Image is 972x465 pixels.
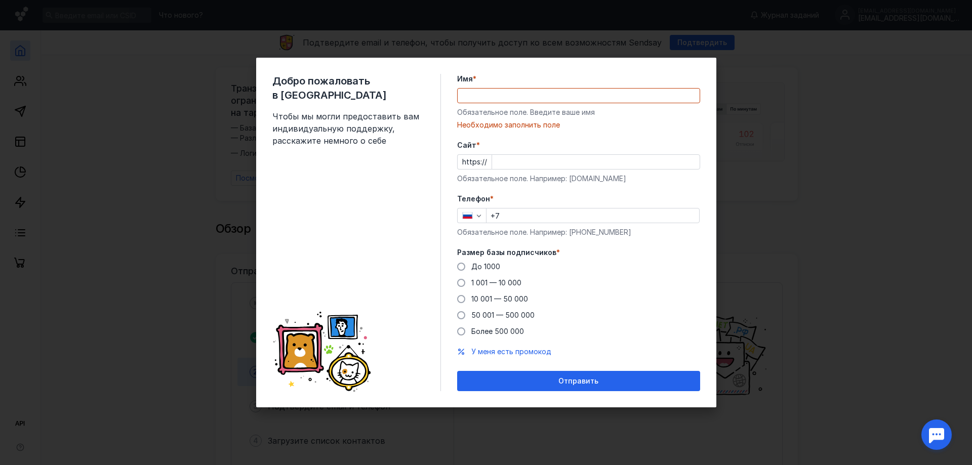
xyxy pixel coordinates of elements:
span: 10 001 — 50 000 [471,294,528,303]
span: Cайт [457,140,476,150]
span: У меня есть промокод [471,347,551,356]
span: Отправить [558,377,598,386]
span: Добро пожаловать в [GEOGRAPHIC_DATA] [272,74,424,102]
div: Обязательное поле. Например: [PHONE_NUMBER] [457,227,700,237]
span: Более 500 000 [471,327,524,335]
div: Обязательное поле. Введите ваше имя [457,107,700,117]
span: До 1000 [471,262,500,271]
div: Обязательное поле. Например: [DOMAIN_NAME] [457,174,700,184]
span: Чтобы мы могли предоставить вам индивидуальную поддержку, расскажите немного о себе [272,110,424,147]
span: Имя [457,74,473,84]
div: Необходимо заполнить поле [457,120,700,130]
span: Размер базы подписчиков [457,247,556,258]
span: 1 001 — 10 000 [471,278,521,287]
button: У меня есть промокод [471,347,551,357]
button: Отправить [457,371,700,391]
span: Телефон [457,194,490,204]
span: 50 001 — 500 000 [471,311,535,319]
